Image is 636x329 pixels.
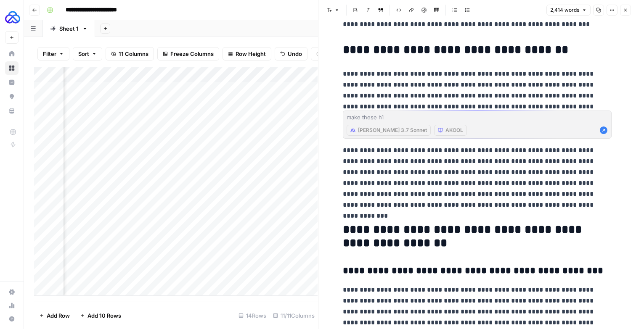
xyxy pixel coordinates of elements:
[5,104,19,118] a: Your Data
[87,311,121,320] span: Add 10 Rows
[546,5,591,16] button: 2,414 words
[5,312,19,326] button: Help + Support
[275,47,307,61] button: Undo
[347,125,431,136] button: [PERSON_NAME] 3.7 Sonnet
[5,76,19,89] a: Insights
[106,47,154,61] button: 11 Columns
[78,50,89,58] span: Sort
[5,90,19,103] a: Opportunities
[43,20,95,37] a: Sheet 1
[73,47,102,61] button: Sort
[5,47,19,61] a: Home
[34,309,75,322] button: Add Row
[445,126,463,134] span: AKOOL
[5,285,19,299] a: Settings
[43,50,56,58] span: Filter
[170,50,214,58] span: Freeze Columns
[59,24,79,33] div: Sheet 1
[347,113,608,121] textarea: make these h1
[358,126,427,134] span: [PERSON_NAME] 3.7 Sonnet
[434,125,467,136] button: AKOOL
[270,309,318,322] div: 11/11 Columns
[5,7,19,28] button: Workspace: AUQ
[37,47,69,61] button: Filter
[75,309,126,322] button: Add 10 Rows
[550,6,579,14] span: 2,414 words
[5,299,19,312] a: Usage
[119,50,148,58] span: 11 Columns
[157,47,219,61] button: Freeze Columns
[288,50,302,58] span: Undo
[5,61,19,75] a: Browse
[223,47,271,61] button: Row Height
[235,309,270,322] div: 14 Rows
[47,311,70,320] span: Add Row
[5,10,20,25] img: AUQ Logo
[236,50,266,58] span: Row Height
